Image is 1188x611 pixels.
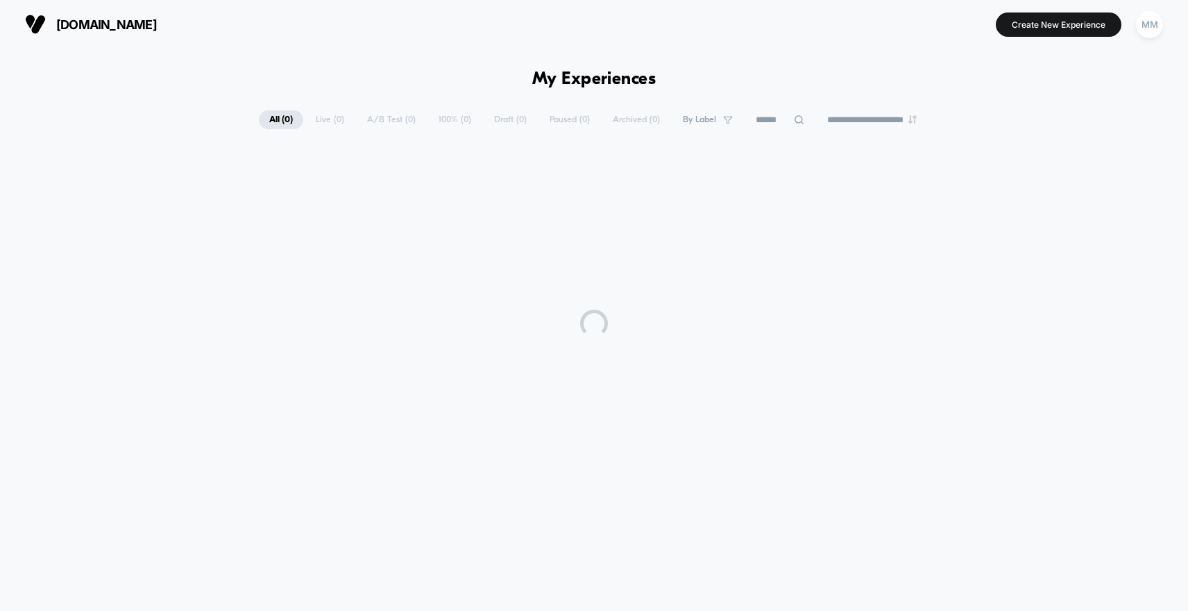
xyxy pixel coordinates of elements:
span: By Label [683,115,716,125]
div: MM [1136,11,1163,38]
span: [DOMAIN_NAME] [56,17,157,32]
img: end [908,115,917,124]
button: Create New Experience [996,12,1121,37]
button: [DOMAIN_NAME] [21,13,161,35]
h1: My Experiences [532,69,656,90]
button: MM [1132,10,1167,39]
img: Visually logo [25,14,46,35]
span: All ( 0 ) [259,110,303,129]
